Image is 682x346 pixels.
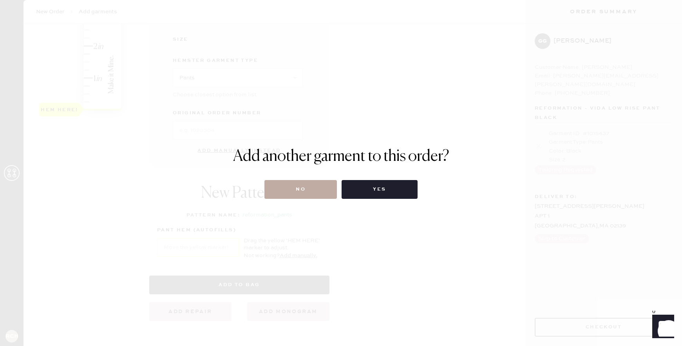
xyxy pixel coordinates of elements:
[342,180,417,199] button: Yes
[233,147,449,166] h1: Add another garment to this order?
[264,180,337,199] button: No
[645,311,678,344] iframe: Front Chat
